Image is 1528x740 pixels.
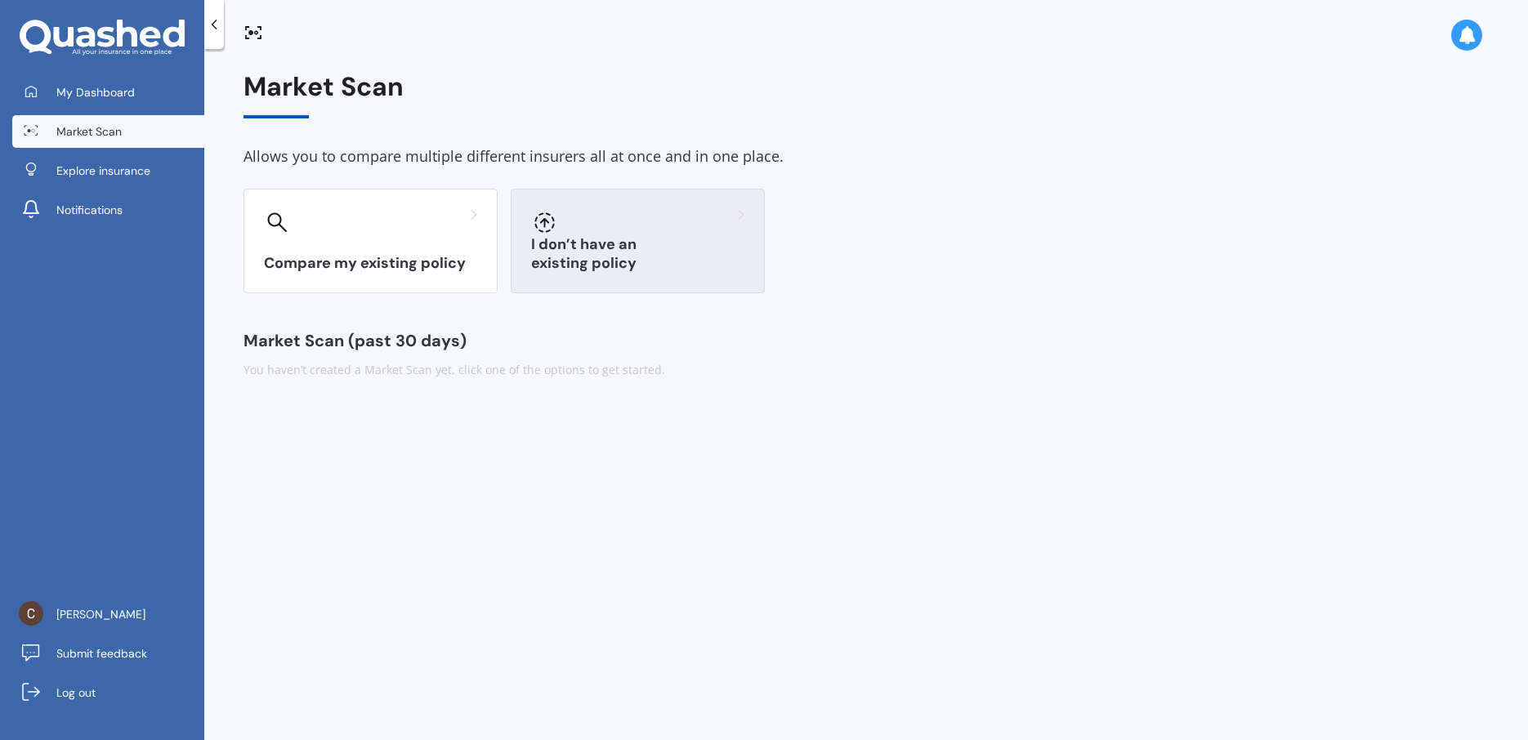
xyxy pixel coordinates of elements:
a: [PERSON_NAME] [12,598,204,631]
div: Allows you to compare multiple different insurers all at once and in one place. [243,145,1489,169]
img: ACg8ocKqTvQZAUygLVSEUEMfqNk4QHTc8e8b5-tyNpmNaugtPB_BTA=s96-c [19,601,43,626]
span: [PERSON_NAME] [56,606,145,622]
a: Explore insurance [12,154,204,187]
a: Notifications [12,194,204,226]
a: Log out [12,676,204,709]
div: You haven’t created a Market Scan yet, click one of the options to get started. [243,362,1489,378]
h3: Compare my existing policy [264,254,477,273]
span: Market Scan [56,123,122,140]
a: Submit feedback [12,637,204,670]
span: Submit feedback [56,645,147,662]
span: Explore insurance [56,163,150,179]
span: My Dashboard [56,84,135,100]
a: My Dashboard [12,76,204,109]
span: Notifications [56,202,123,218]
div: Market Scan (past 30 days) [243,332,1489,349]
span: Log out [56,684,96,701]
div: Market Scan [243,72,1489,118]
h3: I don’t have an existing policy [531,235,744,273]
a: Market Scan [12,115,204,148]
